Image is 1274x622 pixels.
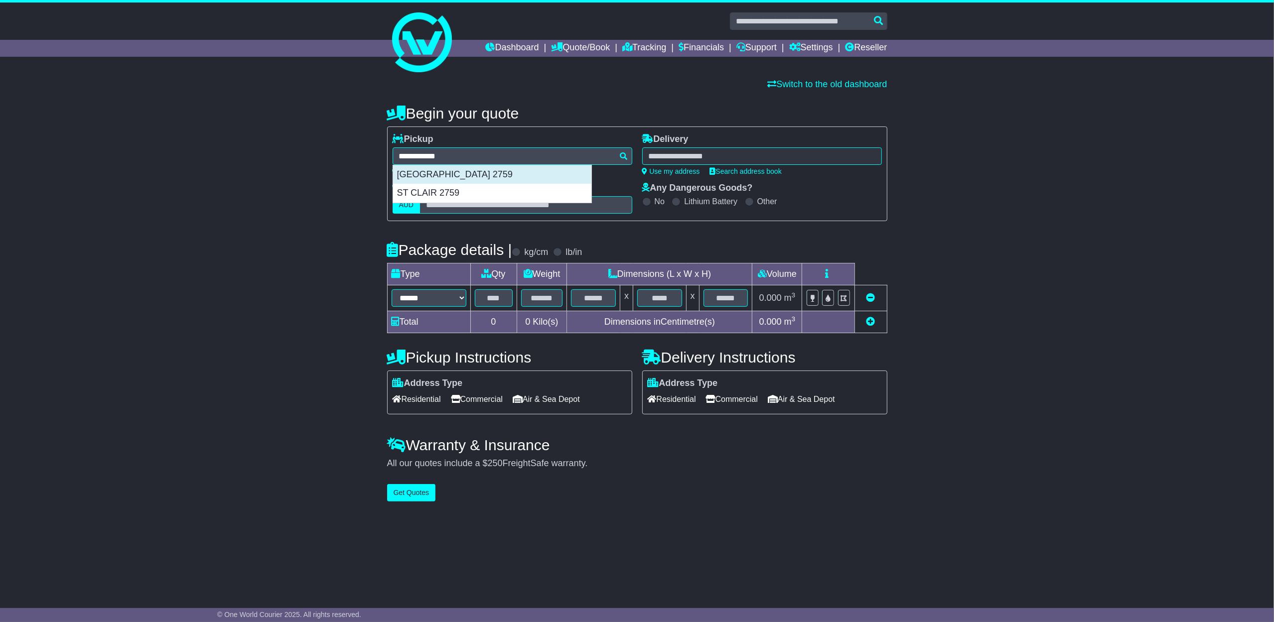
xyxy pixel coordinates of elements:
[768,391,835,407] span: Air & Sea Depot
[387,242,512,258] h4: Package details |
[470,263,517,285] td: Qty
[686,285,699,311] td: x
[789,40,833,57] a: Settings
[655,197,665,206] label: No
[393,134,433,145] label: Pickup
[524,247,548,258] label: kg/cm
[517,311,567,333] td: Kilo(s)
[566,247,582,258] label: lb/in
[393,196,421,214] label: AUD
[759,317,782,327] span: 0.000
[567,263,752,285] td: Dimensions (L x W x H)
[488,458,503,468] span: 250
[393,378,463,389] label: Address Type
[757,197,777,206] label: Other
[387,263,470,285] td: Type
[470,311,517,333] td: 0
[845,40,887,57] a: Reseller
[567,311,752,333] td: Dimensions in Centimetre(s)
[706,391,758,407] span: Commercial
[642,349,887,366] h4: Delivery Instructions
[517,263,567,285] td: Weight
[387,437,887,453] h4: Warranty & Insurance
[387,484,436,501] button: Get Quotes
[642,167,700,175] a: Use my address
[752,263,802,285] td: Volume
[648,378,718,389] label: Address Type
[387,349,632,366] h4: Pickup Instructions
[684,197,737,206] label: Lithium Battery
[387,458,887,469] div: All our quotes include a $ FreightSafe warranty.
[393,184,591,203] div: ST CLAIR 2759
[622,40,666,57] a: Tracking
[784,317,796,327] span: m
[792,315,796,323] sup: 3
[393,165,591,184] div: [GEOGRAPHIC_DATA] 2759
[648,391,696,407] span: Residential
[642,134,689,145] label: Delivery
[792,291,796,299] sup: 3
[551,40,610,57] a: Quote/Book
[710,167,782,175] a: Search address book
[525,317,530,327] span: 0
[513,391,580,407] span: Air & Sea Depot
[866,317,875,327] a: Add new item
[451,391,503,407] span: Commercial
[642,183,753,194] label: Any Dangerous Goods?
[387,105,887,122] h4: Begin your quote
[217,611,361,619] span: © One World Courier 2025. All rights reserved.
[866,293,875,303] a: Remove this item
[393,147,632,165] typeahead: Please provide city
[486,40,539,57] a: Dashboard
[393,391,441,407] span: Residential
[736,40,777,57] a: Support
[784,293,796,303] span: m
[759,293,782,303] span: 0.000
[387,311,470,333] td: Total
[679,40,724,57] a: Financials
[767,79,887,89] a: Switch to the old dashboard
[620,285,633,311] td: x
